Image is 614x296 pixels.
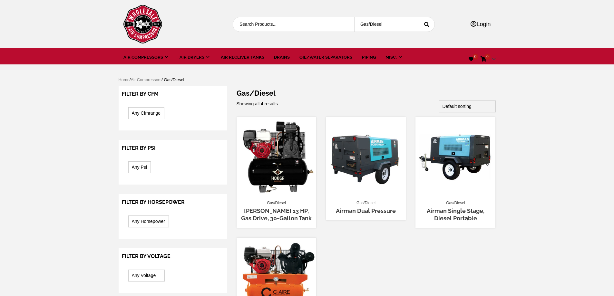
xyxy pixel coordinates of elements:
[237,117,317,197] img: HRG1393075-Gas-Driven-450x450.jpg
[233,17,344,32] input: Search Products...
[274,54,290,61] a: Drains
[415,117,495,197] img: airman-1-450x450.jpg
[362,54,376,61] a: Piping
[122,145,156,151] span: Filter by PSI
[123,54,170,61] a: Air Compressors
[119,77,130,82] a: Home
[267,200,286,206] a: Gas/Diesel
[385,54,404,61] a: Misc.
[299,54,352,61] a: Oil/Water Separators
[439,100,496,112] select: Shop order
[119,77,496,86] nav: Breadcrumb
[471,21,491,27] a: Login
[241,207,312,222] a: [PERSON_NAME] 13 HP, Gas Drive, 30-Gallon Tank
[122,199,185,205] span: Filter by Horsepower
[427,207,484,222] a: Airman Single Stage, Diesel Portable
[180,54,211,61] a: Air Dryers
[122,91,159,97] span: Filter by CFM
[446,200,465,206] a: Gas/Diesel
[469,56,474,62] a: 0
[221,54,264,61] a: Air Receiver Tanks
[131,77,161,82] a: Air Compressors
[122,253,171,259] span: Filter by Voltage
[336,207,396,214] a: Airman Dual Pressure
[484,54,491,60] span: 0
[237,100,278,107] p: Showing all 4 results
[473,54,479,60] span: 0
[356,200,375,206] a: Gas/Diesel
[237,89,496,98] h1: Gas/Diesel
[326,117,406,197] img: airman-2-450x450.jpg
